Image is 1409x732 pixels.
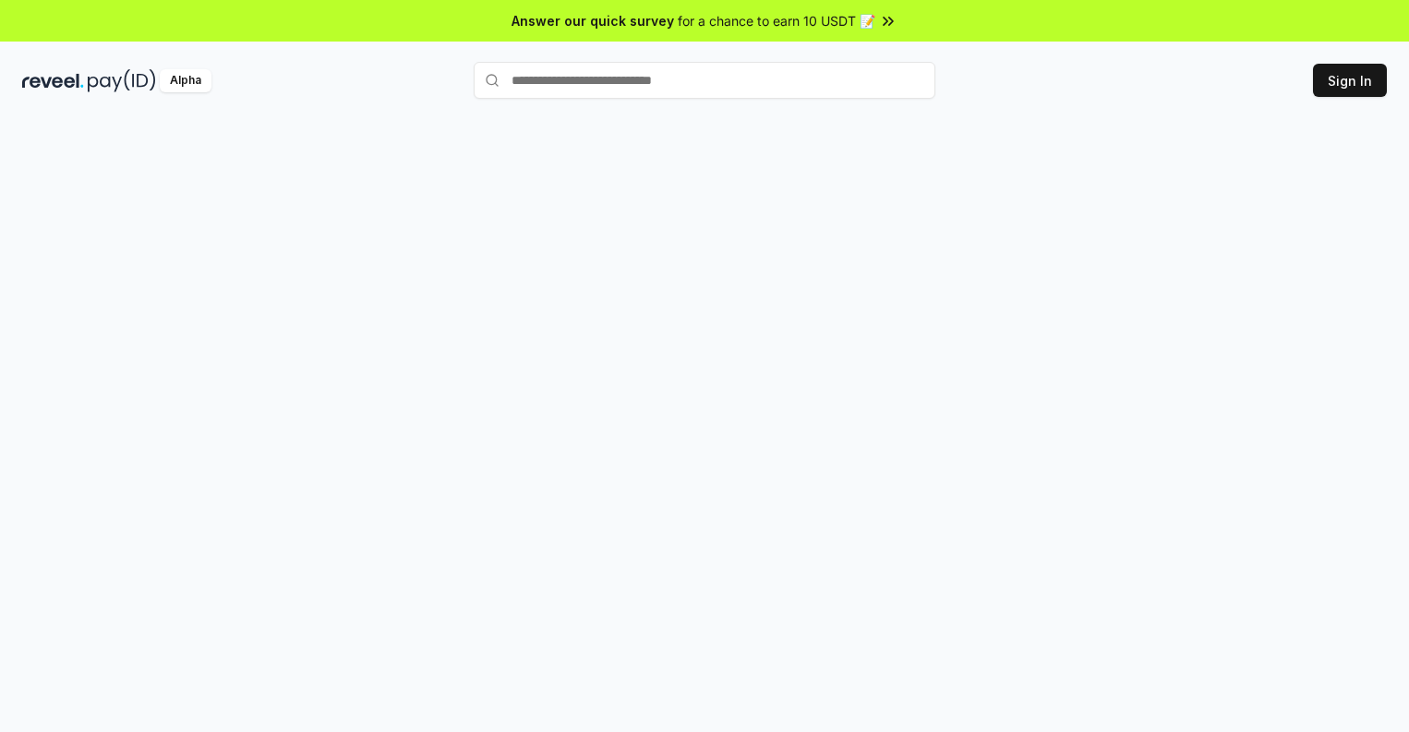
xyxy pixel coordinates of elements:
[512,11,674,30] span: Answer our quick survey
[22,69,84,92] img: reveel_dark
[160,69,211,92] div: Alpha
[1313,64,1387,97] button: Sign In
[678,11,875,30] span: for a chance to earn 10 USDT 📝
[88,69,156,92] img: pay_id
